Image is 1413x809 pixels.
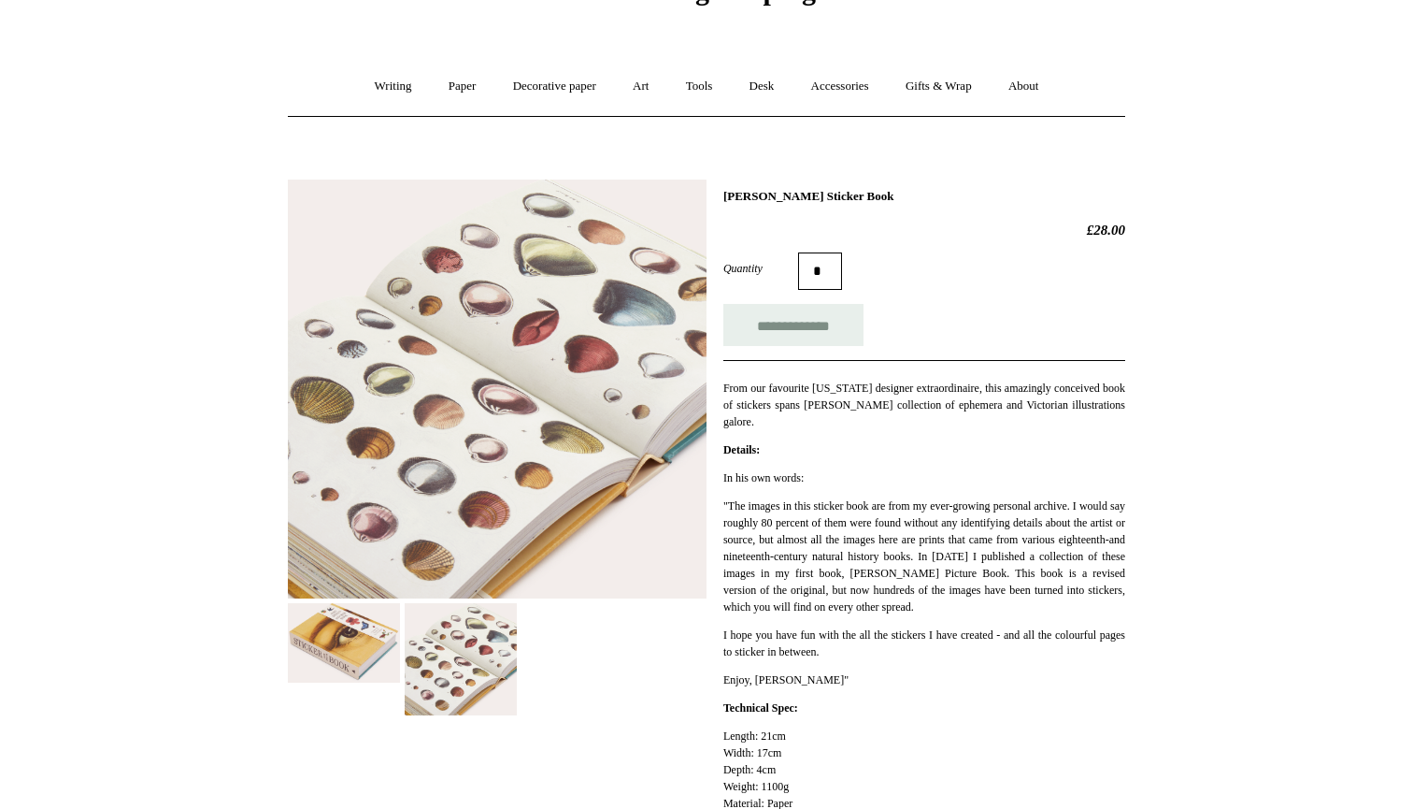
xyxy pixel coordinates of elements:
[358,62,429,111] a: Writing
[405,603,517,715] img: John Derian Sticker Book
[723,627,1125,660] p: I hope you have fun with the all the stickers I have created - and all the colourful pages to sti...
[992,62,1056,111] a: About
[723,498,1125,615] p: "The images in this sticker book are from my ever-growing personal archive. I would say roughly 8...
[288,180,706,599] img: John Derian Sticker Book
[733,62,792,111] a: Desk
[723,222,1125,238] h2: £28.00
[288,603,400,683] img: John Derian Sticker Book
[616,62,665,111] a: Art
[432,62,493,111] a: Paper
[723,189,1125,204] h1: [PERSON_NAME] Sticker Book
[794,62,886,111] a: Accessories
[723,701,798,715] strong: Technical Spec:
[723,443,760,456] strong: Details:
[723,260,798,277] label: Quantity
[496,62,613,111] a: Decorative paper
[723,672,1125,688] p: Enjoy, [PERSON_NAME]"
[669,62,730,111] a: Tools
[889,62,989,111] a: Gifts & Wrap
[723,382,1125,428] span: From our favourite [US_STATE] designer extraordinaire, this amazingly conceived book of stickers ...
[723,470,1125,486] p: In his own words:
